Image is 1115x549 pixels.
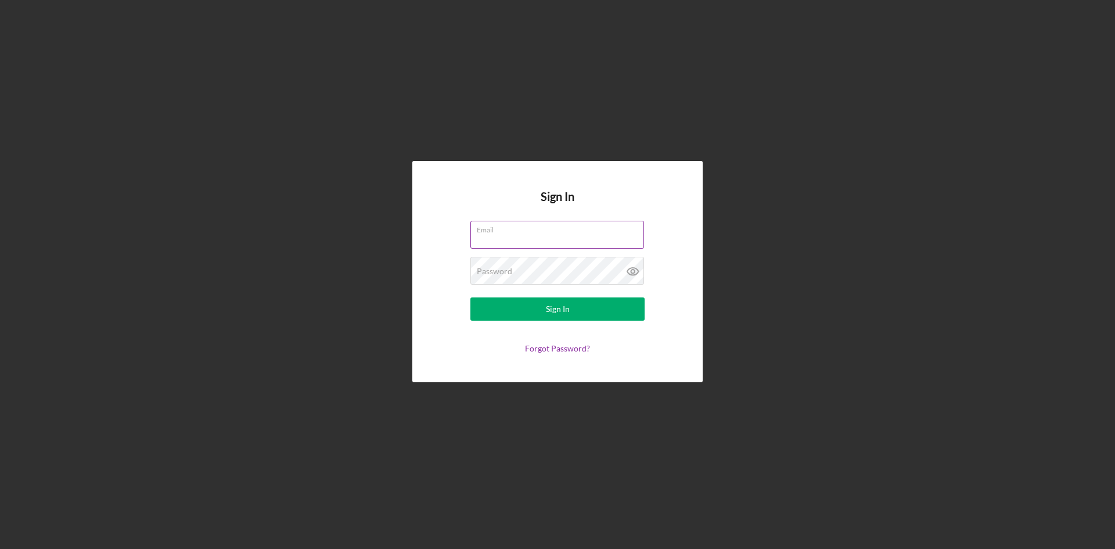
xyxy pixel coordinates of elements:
label: Email [477,221,644,234]
h4: Sign In [541,190,574,221]
button: Sign In [470,297,645,321]
label: Password [477,267,512,276]
a: Forgot Password? [525,343,590,353]
div: Sign In [546,297,570,321]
